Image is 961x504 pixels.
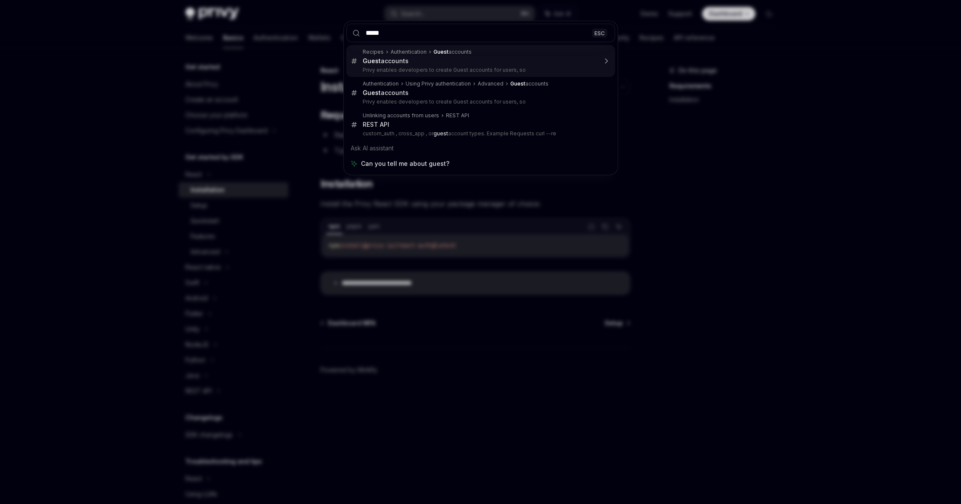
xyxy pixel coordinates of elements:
div: REST API [363,121,389,128]
p: Privy enables developers to create Guest accounts for users, so [363,98,597,105]
b: Guest [363,57,381,64]
b: Guest [510,80,525,87]
b: Guest [363,89,381,96]
div: accounts [363,57,409,65]
div: Using Privy authentication [406,80,471,87]
div: Recipes [363,49,384,55]
div: REST API [446,112,469,119]
div: accounts [363,89,409,97]
div: Unlinking accounts from users [363,112,439,119]
div: Ask AI assistant [346,141,615,156]
div: Authentication [391,49,427,55]
b: guest [434,130,448,137]
b: Guest [434,49,449,55]
span: Can you tell me about guest? [361,159,449,168]
div: Advanced [478,80,503,87]
p: Privy enables developers to create Guest accounts for users, so [363,67,597,73]
div: accounts [434,49,472,55]
p: custom_auth , cross_app , or account types. Example Requests curl --re [363,130,597,137]
div: ESC [592,28,607,37]
div: accounts [510,80,549,87]
div: Authentication [363,80,399,87]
